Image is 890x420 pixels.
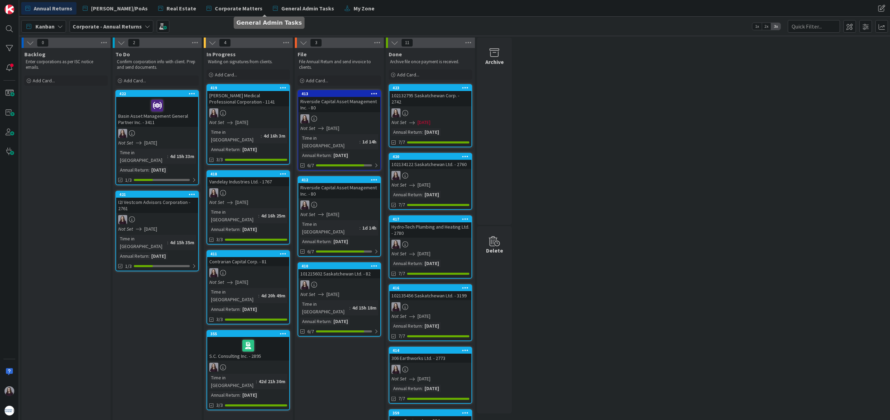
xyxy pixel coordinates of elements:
span: : [422,385,423,392]
div: [DATE] [149,166,168,174]
div: Annual Return [391,128,422,136]
i: Not Set [209,199,224,205]
span: 0 [37,39,49,47]
div: [DATE] [241,305,259,313]
div: 423 [389,85,471,91]
div: BC [298,280,380,289]
img: BC [391,108,400,117]
span: : [167,153,168,160]
span: [DATE] [235,279,248,286]
a: Real Estate [154,2,200,15]
div: 418Vandelay Industries Ltd. - 1767 [207,171,289,186]
div: BC [116,129,198,138]
div: Contrarian Capital Corp. - 81 [207,257,289,266]
div: 421 [119,192,198,197]
div: Time in [GEOGRAPHIC_DATA] [300,134,359,149]
p: Enter corporations as per ISC notice emails. [26,59,106,71]
div: BC [389,108,471,117]
div: Annual Return [118,166,148,174]
div: Delete [486,246,503,255]
span: [DATE] [418,250,430,257]
div: 1d 14h [361,224,378,232]
span: [DATE] [418,313,430,320]
div: 414306 Earthworks Ltd. - 2773 [389,347,471,363]
h5: General Admin Tasks [236,19,302,26]
img: BC [118,215,127,224]
i: Not Set [300,125,315,131]
div: [DATE] [423,385,441,392]
div: BC [207,108,289,117]
img: BC [391,365,400,374]
div: 423 [393,85,471,90]
span: : [240,146,241,153]
span: [DATE] [235,119,248,126]
span: : [148,252,149,260]
span: 7/7 [398,395,405,402]
div: 420 [393,154,471,159]
div: 422 [116,91,198,97]
span: 7/7 [398,139,405,146]
span: [DATE] [326,125,339,132]
span: 4 [219,39,231,47]
div: 410 [298,263,380,269]
img: BC [391,240,400,249]
span: File [298,51,307,58]
div: Time in [GEOGRAPHIC_DATA] [209,374,256,389]
p: Waiting on signatures from clients. [208,59,289,65]
span: 3x [771,23,780,30]
div: [DATE] [423,322,441,330]
span: Kanban [35,22,55,31]
div: [DATE] [423,128,441,136]
div: 418 [207,171,289,177]
a: Corporate Matters [202,2,267,15]
img: BC [209,188,218,197]
div: Annual Return [300,151,331,159]
span: : [240,391,241,399]
div: Time in [GEOGRAPHIC_DATA] [209,288,258,303]
div: 413Riverside Capital Asset Management Inc. - 80 [298,91,380,112]
div: 355 [207,331,289,337]
div: 421I2I Vestcom Advisors Corporation - 2761 [116,191,198,213]
div: 416102135456 Saskatchewan Ltd. - 3199 [389,285,471,300]
span: [PERSON_NAME]/PoAs [91,4,148,13]
div: 419 [207,85,289,91]
span: : [359,138,361,146]
div: 420 [389,154,471,160]
div: 42d 21h 30m [257,378,287,385]
img: Visit kanbanzone.com [5,5,14,14]
span: : [349,304,350,312]
div: 410 [301,264,380,269]
div: Annual Return [391,191,422,198]
i: Not Set [391,376,406,382]
img: BC [391,302,400,311]
span: 7/7 [398,332,405,340]
i: Not Set [391,313,406,319]
div: 355S.C. Consulting Inc. - 2895 [207,331,289,361]
span: To Do [115,51,130,58]
div: BC [389,365,471,374]
span: : [256,378,257,385]
span: 7/7 [398,270,405,277]
div: 4d 20h 49m [259,292,287,299]
div: Annual Return [391,260,422,267]
i: Not Set [300,291,315,297]
div: BC [207,188,289,197]
div: 411 [207,251,289,257]
div: [DATE] [149,252,168,260]
i: Not Set [209,119,224,125]
span: My Zone [354,4,374,13]
div: Time in [GEOGRAPHIC_DATA] [300,220,359,236]
span: 2 [128,39,140,47]
div: 102134122 Saskatchewan Ltd. - 2760 [389,160,471,169]
div: S.C. Consulting Inc. - 2895 [207,337,289,361]
span: : [261,132,262,140]
span: : [422,191,423,198]
div: 419 [210,85,289,90]
span: [DATE] [418,375,430,382]
div: Time in [GEOGRAPHIC_DATA] [118,235,167,250]
div: Annual Return [118,252,148,260]
div: [DATE] [241,146,259,153]
span: : [331,238,332,245]
div: 411Contrarian Capital Corp. - 81 [207,251,289,266]
div: 411 [210,252,289,256]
